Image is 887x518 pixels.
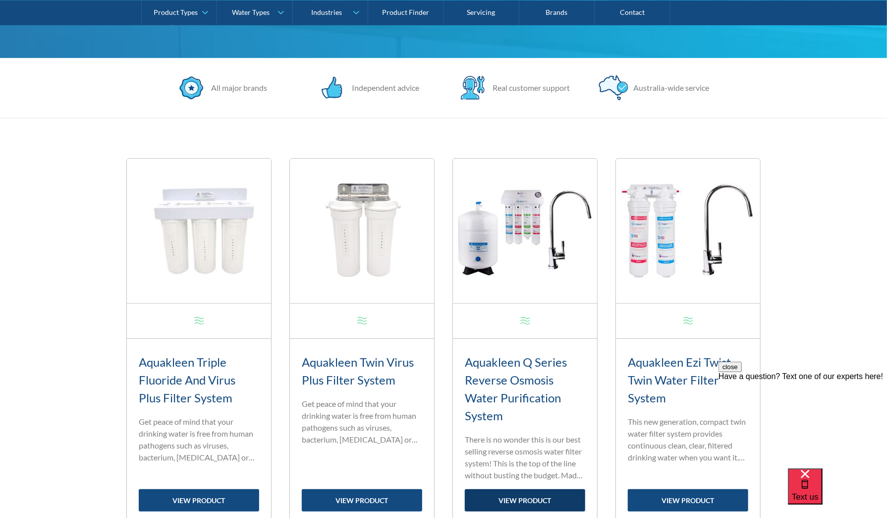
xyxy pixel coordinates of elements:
[232,8,270,16] div: Water Types
[139,353,259,407] h3: Aquakleen Triple Fluoride And Virus Plus Filter System
[154,8,198,16] div: Product Types
[465,353,585,425] h3: Aquakleen Q Series Reverse Osmosis Water Purification System
[788,468,887,518] iframe: podium webchat widget bubble
[465,489,585,512] a: view product
[139,416,259,463] p: Get peace of mind that your drinking water is free from human pathogens such as viruses, bacteriu...
[719,362,887,481] iframe: podium webchat widget prompt
[628,353,748,407] h3: Aquakleen Ezi Twist Twin Water Filter System
[302,353,422,389] h3: Aquakleen Twin Virus Plus Filter System
[628,416,748,463] p: This new generation, compact twin water filter system provides continuous clean, clear, filtered ...
[206,82,267,94] div: All major brands
[616,159,760,303] img: Aquakleen Ezi Twist Twin Water Filter System
[302,398,422,446] p: Get peace of mind that your drinking water is free from human pathogens such as viruses, bacteriu...
[290,159,434,303] img: Aquakleen Twin Virus Plus Filter System
[628,82,709,94] div: Australia-wide service
[628,489,748,512] a: view product
[311,8,342,16] div: Industries
[127,159,271,303] img: Aquakleen Triple Fluoride And Virus Plus Filter System
[347,82,419,94] div: Independent advice
[139,489,259,512] a: view product
[302,489,422,512] a: view product
[453,159,597,303] img: Aquakleen Q Series Reverse Osmosis Water Purification System
[465,434,585,481] p: There is no wonder this is our best selling reverse osmosis water filter system! This is the top ...
[488,82,570,94] div: Real customer support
